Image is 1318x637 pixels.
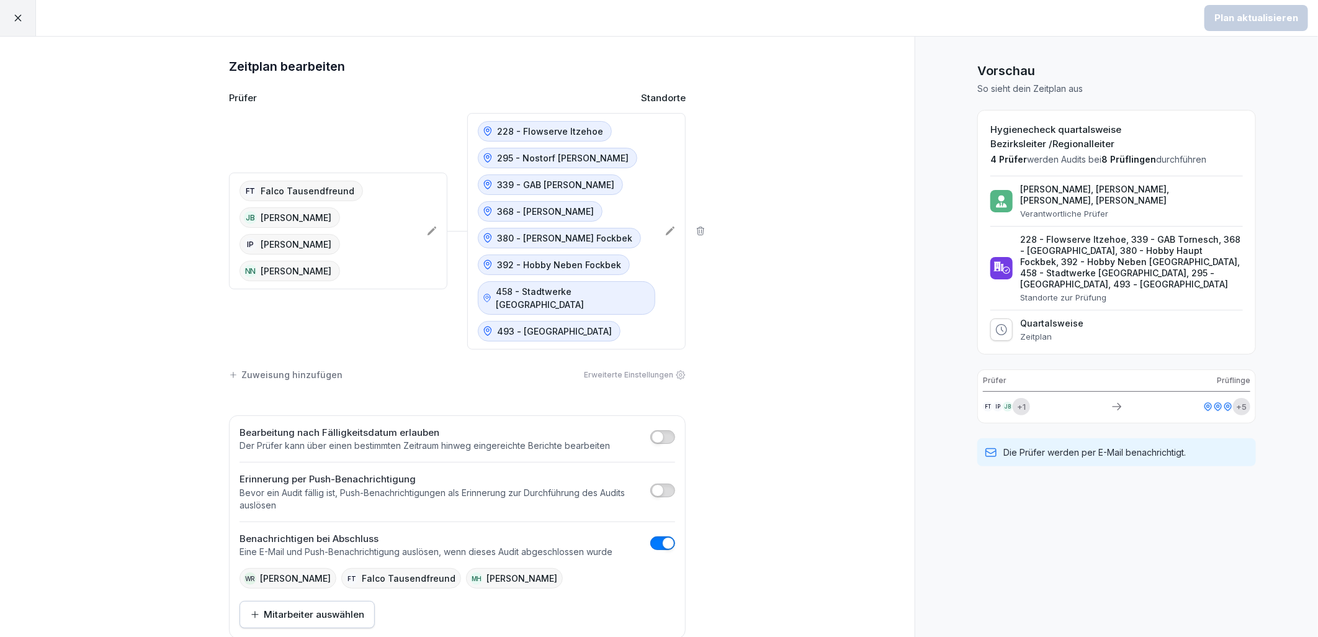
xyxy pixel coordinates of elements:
p: 493 - [GEOGRAPHIC_DATA] [497,325,612,338]
p: Prüfer [229,91,257,106]
p: 339 - GAB [PERSON_NAME] [497,178,614,191]
p: Standorte zur Prüfung [1020,292,1243,302]
p: 392 - Hobby Neben Fockbek [497,258,621,271]
p: Verantwortliche Prüfer [1020,209,1243,219]
p: Prüfer [983,375,1006,386]
p: werden Audits bei durchführen [990,153,1243,166]
p: [PERSON_NAME], [PERSON_NAME], [PERSON_NAME], [PERSON_NAME] [1020,184,1243,206]
div: FT [244,184,257,197]
div: Zuweisung hinzufügen [229,368,343,381]
div: NN [244,264,257,278]
p: Quartalsweise [1020,318,1083,329]
p: 228 - Flowserve Itzehoe, 339 - GAB Tornesch, 368 - [GEOGRAPHIC_DATA], 380 - Hobby Haupt Fockbek, ... [1020,234,1243,290]
h1: Zeitplan bearbeiten [229,56,686,76]
h2: Benachrichtigen bei Abschluss [240,532,612,546]
div: Falco Tausendfreund [341,568,461,589]
div: Plan aktualisieren [1214,11,1298,25]
div: [PERSON_NAME] [240,568,336,589]
p: Eine E-Mail und Push-Benachrichtigung auslösen, wenn dieses Audit abgeschlossen wurde [240,546,612,558]
p: 228 - Flowserve Itzehoe [497,125,603,138]
h2: Hygienecheck quartalsweise Bezirksleiter /Regionalleiter [990,123,1243,151]
div: FT [346,572,358,585]
h1: Vorschau [977,61,1256,80]
span: 8 Prüflingen [1101,154,1156,165]
p: Prüflinge [1217,375,1250,386]
div: Mitarbeiter auswählen [250,608,364,621]
p: 368 - [PERSON_NAME] [497,205,594,218]
p: So sieht dein Zeitplan aus [977,83,1256,95]
p: Der Prüfer kann über einen bestimmten Zeitraum hinweg eingereichte Berichte bearbeiten [240,440,610,452]
div: IP [993,402,1003,412]
p: Bevor ein Audit fällig ist, Push-Benachrichtigungen als Erinnerung zur Durchführung des Audits au... [240,487,644,512]
div: FT [983,402,993,412]
div: JB [1003,402,1013,412]
div: MH [470,572,483,585]
div: WR [244,572,256,585]
button: Plan aktualisieren [1204,5,1308,31]
p: 295 - Nostorf [PERSON_NAME] [497,151,629,165]
p: 380 - [PERSON_NAME] Fockbek [497,232,632,245]
p: [PERSON_NAME] [261,211,331,224]
h2: Erinnerung per Push-Benachrichtigung [240,472,644,487]
div: + 5 [1233,398,1250,415]
div: [PERSON_NAME] [466,568,563,589]
p: Falco Tausendfreund [261,184,354,197]
p: [PERSON_NAME] [261,238,331,251]
p: Standorte [641,91,686,106]
div: IP [244,238,257,251]
span: 4 Prüfer [990,154,1027,165]
div: Erweiterte Einstellungen [584,369,686,381]
h2: Bearbeitung nach Fälligkeitsdatum erlauben [240,426,610,440]
p: Zeitplan [1020,332,1083,341]
button: Mitarbeiter auswählen [240,601,375,628]
div: + 1 [1013,398,1030,415]
p: [PERSON_NAME] [261,264,331,278]
p: Die Prüfer werden per E-Mail benachrichtigt. [1003,446,1186,459]
div: JB [244,211,257,224]
p: 458 - Stadtwerke [GEOGRAPHIC_DATA] [496,285,647,311]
